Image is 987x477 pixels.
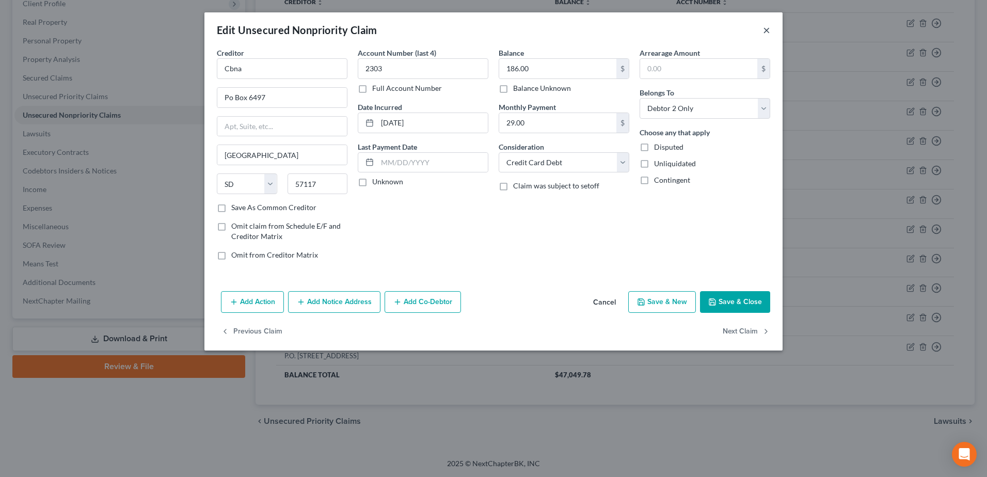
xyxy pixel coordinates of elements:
div: $ [757,59,770,78]
label: Account Number (last 4) [358,47,436,58]
button: Add Co-Debtor [385,291,461,313]
input: Search creditor by name... [217,58,347,79]
div: $ [616,113,629,133]
div: Open Intercom Messenger [952,442,977,467]
label: Unknown [372,177,403,187]
input: 0.00 [499,113,616,133]
span: Omit from Creditor Matrix [231,250,318,259]
input: MM/DD/YYYY [377,113,488,133]
label: Choose any that apply [640,127,710,138]
label: Balance Unknown [513,83,571,93]
label: Full Account Number [372,83,442,93]
button: Save & New [628,291,696,313]
button: × [763,24,770,36]
div: $ [616,59,629,78]
label: Last Payment Date [358,141,417,152]
div: Edit Unsecured Nonpriority Claim [217,23,377,37]
input: Apt, Suite, etc... [217,117,347,136]
label: Balance [499,47,524,58]
label: Date Incurred [358,102,402,113]
button: Previous Claim [221,321,282,343]
span: Creditor [217,49,244,57]
span: Belongs To [640,88,674,97]
span: Unliquidated [654,159,696,168]
button: Next Claim [723,321,770,343]
label: Consideration [499,141,544,152]
button: Cancel [585,292,624,313]
span: Claim was subject to setoff [513,181,599,190]
input: Enter city... [217,145,347,165]
span: Contingent [654,176,690,184]
button: Add Notice Address [288,291,380,313]
button: Save & Close [700,291,770,313]
span: Disputed [654,142,683,151]
input: 0.00 [640,59,757,78]
label: Arrearage Amount [640,47,700,58]
input: Enter address... [217,88,347,107]
input: Enter zip... [288,173,348,194]
button: Add Action [221,291,284,313]
input: MM/DD/YYYY [377,153,488,172]
input: XXXX [358,58,488,79]
input: 0.00 [499,59,616,78]
label: Monthly Payment [499,102,556,113]
label: Save As Common Creditor [231,202,316,213]
span: Omit claim from Schedule E/F and Creditor Matrix [231,221,341,241]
